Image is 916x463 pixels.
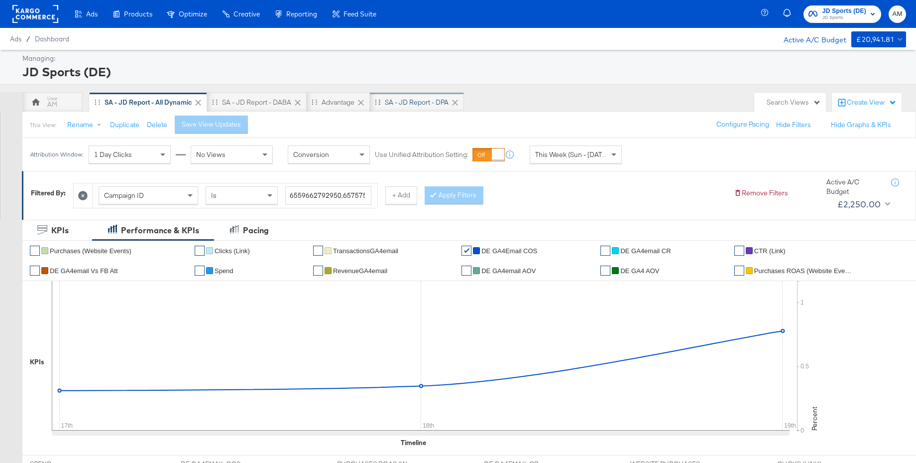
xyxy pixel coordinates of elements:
[293,150,329,159] span: Conversion
[196,150,226,159] span: No Views
[734,266,744,276] a: ✔
[754,267,854,275] span: Purchases ROAS (Website Events)
[803,5,881,23] button: JD Sports (DE)JD Sports
[86,10,98,18] span: Ads
[620,247,671,255] span: DE GA4email CR
[385,98,449,107] div: SA - JD Report - DPA
[195,266,205,276] a: ✔
[243,225,269,236] div: Pacing
[35,35,69,43] a: Dashboard
[121,225,199,236] div: Performance & KPIs
[147,120,167,130] button: Delete
[110,120,139,130] button: Duplicate
[94,150,132,159] span: 1 Day Clicks
[60,116,112,134] button: Rename
[375,99,380,105] div: Drag to reorder tab
[343,10,376,18] span: Feed Suite
[375,150,468,159] label: Use Unified Attribution Setting:
[734,246,744,256] a: ✔
[826,177,881,196] div: Active A/C Budget
[461,266,471,276] a: ✔
[401,438,426,448] div: Timeline
[285,186,371,205] input: Enter a search term
[831,120,891,130] button: Hide Graphs & KPIs
[856,33,894,46] div: £20,941.81
[461,246,471,256] a: ✔
[709,116,776,134] button: Configure Pacing
[833,196,892,212] button: £2,250.00
[212,99,218,105] div: Drag to reorder tab
[620,267,659,275] span: DE GA4 AOV
[600,246,610,256] a: ✔
[30,151,84,158] div: Attribution Window:
[30,246,40,256] a: ✔
[95,99,100,105] div: Drag to reorder tab
[47,100,57,109] div: AM
[889,5,906,23] button: AM
[312,99,317,105] div: Drag to reorder tab
[851,31,906,47] button: £20,941.81
[333,247,398,255] span: TransactionsGA4email
[30,121,56,129] div: This View:
[313,246,323,256] a: ✔
[810,407,819,431] text: Percent
[105,98,192,107] div: SA - JD Report - All Dynamic
[211,191,217,200] span: Is
[847,98,897,108] div: Create View
[481,247,537,255] span: DE GA4Email COS
[30,266,40,276] a: ✔
[333,267,387,275] span: RevenueGA4email
[179,10,207,18] span: Optimize
[286,10,317,18] span: Reporting
[215,267,233,275] span: Spend
[233,10,260,18] span: Creative
[222,98,291,107] div: SA - JD Report - DABA
[385,186,417,204] button: + Add
[31,188,66,198] div: Filtered By:
[773,31,846,46] div: Active A/C Budget
[767,98,821,107] div: Search Views
[893,8,902,20] span: AM
[104,191,144,200] span: Campaign ID
[837,197,881,212] div: £2,250.00
[10,35,21,43] span: Ads
[30,357,44,367] div: KPIs
[313,266,323,276] a: ✔
[600,266,610,276] a: ✔
[822,6,866,16] span: JD Sports (DE)
[535,150,610,159] span: This Week (Sun - [DATE])
[776,120,811,130] button: Hide Filters
[22,63,904,80] div: JD Sports (DE)
[322,98,354,107] div: Advantage
[754,247,786,255] span: CTR (Link)
[734,188,788,198] button: Remove Filters
[215,247,250,255] span: Clicks (Link)
[51,225,69,236] div: KPIs
[195,246,205,256] a: ✔
[822,14,866,22] span: JD Sports
[124,10,152,18] span: Products
[21,35,35,43] span: /
[481,267,536,275] span: DE GA4email AOV
[50,247,131,255] span: Purchases (Website Events)
[50,267,118,275] span: DE GA4email vs FB Att
[22,54,904,63] div: Managing:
